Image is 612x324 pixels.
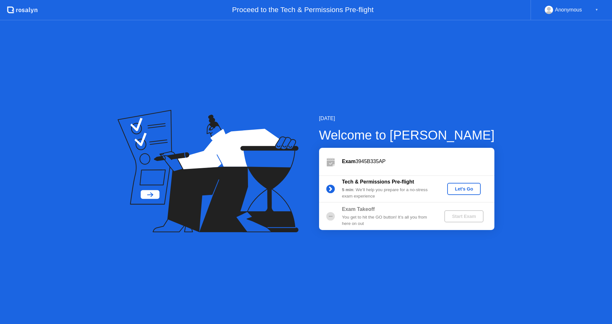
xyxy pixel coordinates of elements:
div: 3945B335AP [342,158,494,165]
div: Welcome to [PERSON_NAME] [319,126,495,145]
b: Exam Takeoff [342,206,375,212]
div: Anonymous [555,6,582,14]
b: Tech & Permissions Pre-flight [342,179,414,184]
div: You get to hit the GO button! It’s all you from here on out [342,214,434,227]
div: Let's Go [450,186,478,191]
div: [DATE] [319,115,495,122]
b: 5 min [342,187,353,192]
div: Start Exam [447,214,481,219]
button: Start Exam [444,210,484,222]
div: : We’ll help you prepare for a no-stress exam experience [342,187,434,200]
div: ▼ [595,6,598,14]
b: Exam [342,159,356,164]
button: Let's Go [447,183,481,195]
